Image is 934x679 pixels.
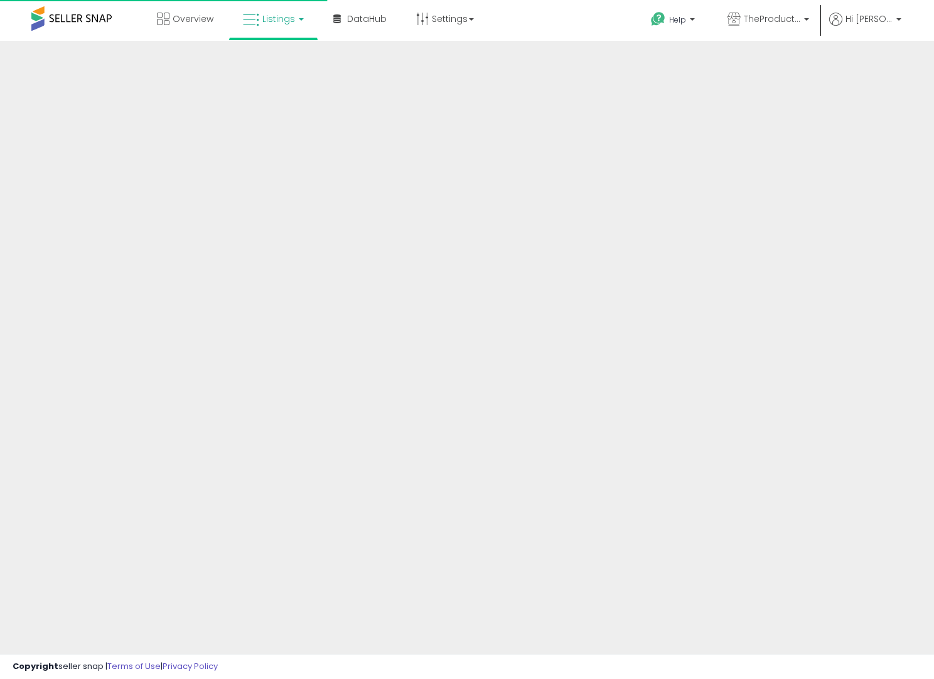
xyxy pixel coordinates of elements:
i: Get Help [650,11,666,27]
span: TheProductHaven [744,13,800,25]
a: Help [641,2,707,41]
span: DataHub [347,13,387,25]
span: Overview [173,13,213,25]
span: Hi [PERSON_NAME] [845,13,893,25]
a: Hi [PERSON_NAME] [829,13,901,41]
span: Help [669,14,686,25]
span: Listings [262,13,295,25]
